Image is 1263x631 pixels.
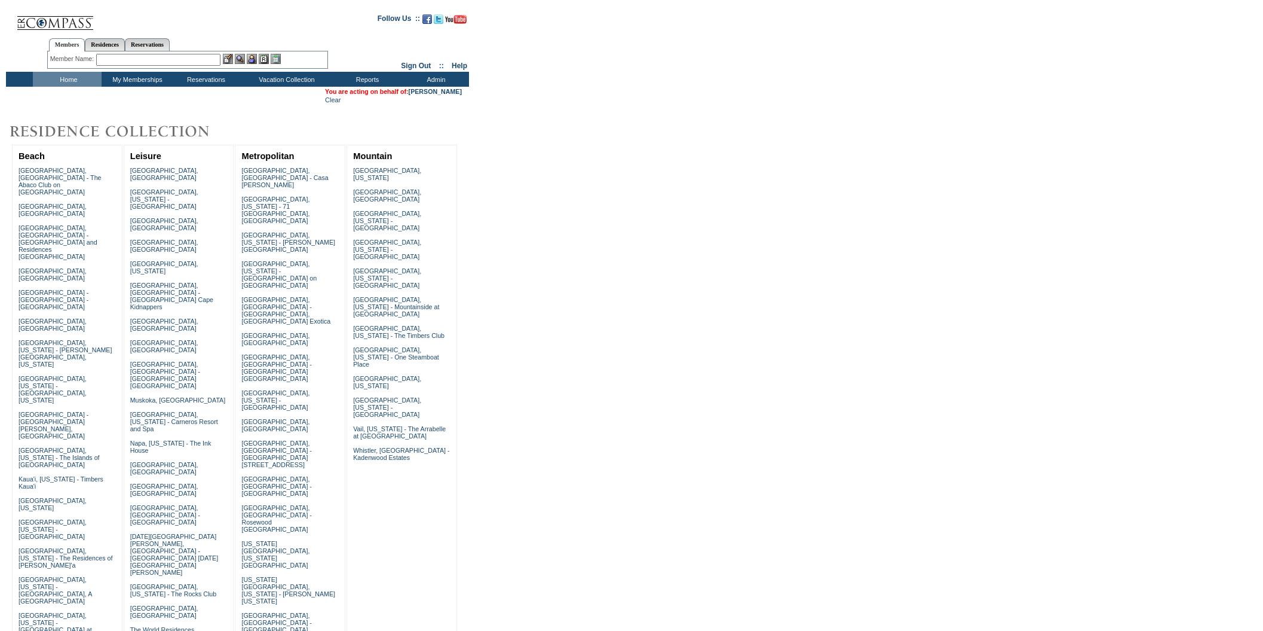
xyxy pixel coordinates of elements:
a: [US_STATE][GEOGRAPHIC_DATA], [US_STATE][GEOGRAPHIC_DATA] [241,540,309,569]
a: [GEOGRAPHIC_DATA], [GEOGRAPHIC_DATA] - [GEOGRAPHIC_DATA] Cape Kidnappers [130,282,213,310]
a: Follow us on Twitter [434,18,443,25]
td: Vacation Collection [239,72,332,87]
a: [GEOGRAPHIC_DATA], [GEOGRAPHIC_DATA] - The Abaco Club on [GEOGRAPHIC_DATA] [19,167,102,196]
a: [GEOGRAPHIC_DATA], [GEOGRAPHIC_DATA] [241,332,309,346]
a: [GEOGRAPHIC_DATA], [US_STATE] - The Islands of [GEOGRAPHIC_DATA] [19,447,100,468]
td: Home [33,72,102,87]
a: [GEOGRAPHIC_DATA] - [GEOGRAPHIC_DATA] - [GEOGRAPHIC_DATA] [19,289,88,310]
a: [GEOGRAPHIC_DATA], [GEOGRAPHIC_DATA] - [GEOGRAPHIC_DATA] and Residences [GEOGRAPHIC_DATA] [19,224,97,260]
a: [GEOGRAPHIC_DATA], [GEOGRAPHIC_DATA] [19,203,87,217]
a: [PERSON_NAME] [409,88,462,95]
a: [GEOGRAPHIC_DATA], [GEOGRAPHIC_DATA] [130,167,198,181]
img: View [235,54,245,64]
a: [GEOGRAPHIC_DATA], [GEOGRAPHIC_DATA] - [GEOGRAPHIC_DATA], [GEOGRAPHIC_DATA] Exotica [241,296,330,325]
a: Muskoka, [GEOGRAPHIC_DATA] [130,397,225,404]
td: My Memberships [102,72,170,87]
a: [GEOGRAPHIC_DATA], [GEOGRAPHIC_DATA] [19,267,87,282]
a: Leisure [130,151,161,161]
a: Subscribe to our YouTube Channel [445,18,467,25]
a: [GEOGRAPHIC_DATA], [GEOGRAPHIC_DATA] [130,339,198,353]
a: [GEOGRAPHIC_DATA], [US_STATE] - [GEOGRAPHIC_DATA] [353,210,421,231]
img: Impersonate [247,54,257,64]
a: [GEOGRAPHIC_DATA], [US_STATE] - [PERSON_NAME][GEOGRAPHIC_DATA], [US_STATE] [19,339,112,368]
img: Become our fan on Facebook [422,14,432,24]
a: [GEOGRAPHIC_DATA], [GEOGRAPHIC_DATA] [353,188,421,203]
td: Admin [400,72,469,87]
a: [GEOGRAPHIC_DATA], [US_STATE] - [GEOGRAPHIC_DATA] [353,267,421,289]
a: [GEOGRAPHIC_DATA], [US_STATE] - [GEOGRAPHIC_DATA] [353,239,421,260]
a: Become our fan on Facebook [422,18,432,25]
a: Residences [85,38,125,51]
a: [GEOGRAPHIC_DATA], [GEOGRAPHIC_DATA] [130,217,198,231]
a: [GEOGRAPHIC_DATA], [GEOGRAPHIC_DATA] - [GEOGRAPHIC_DATA] [241,475,311,497]
a: [GEOGRAPHIC_DATA], [US_STATE] - Mountainside at [GEOGRAPHIC_DATA] [353,296,439,318]
img: Destinations by Exclusive Resorts [6,120,239,144]
a: [GEOGRAPHIC_DATA], [GEOGRAPHIC_DATA] [130,483,198,497]
a: [GEOGRAPHIC_DATA], [US_STATE] [130,260,198,275]
a: [GEOGRAPHIC_DATA] - [GEOGRAPHIC_DATA][PERSON_NAME], [GEOGRAPHIC_DATA] [19,411,88,440]
a: [GEOGRAPHIC_DATA], [US_STATE] - [GEOGRAPHIC_DATA] [353,397,421,418]
a: Members [49,38,85,51]
a: [GEOGRAPHIC_DATA], [US_STATE] [19,497,87,511]
a: [GEOGRAPHIC_DATA], [US_STATE] - One Steamboat Place [353,346,439,368]
a: Reservations [125,38,170,51]
a: Beach [19,151,45,161]
a: [GEOGRAPHIC_DATA], [US_STATE] [353,167,421,181]
img: i.gif [6,18,16,19]
a: [GEOGRAPHIC_DATA], [US_STATE] - [PERSON_NAME][GEOGRAPHIC_DATA] [241,231,335,253]
a: Sign Out [401,62,431,70]
a: Napa, [US_STATE] - The Ink House [130,440,211,454]
a: [GEOGRAPHIC_DATA], [US_STATE] - [GEOGRAPHIC_DATA] [19,519,87,540]
a: [GEOGRAPHIC_DATA], [US_STATE] - [GEOGRAPHIC_DATA] [241,389,309,411]
a: [GEOGRAPHIC_DATA], [US_STATE] - 71 [GEOGRAPHIC_DATA], [GEOGRAPHIC_DATA] [241,196,309,224]
a: [GEOGRAPHIC_DATA], [GEOGRAPHIC_DATA] [130,239,198,253]
a: [GEOGRAPHIC_DATA], [GEOGRAPHIC_DATA] - [GEOGRAPHIC_DATA] [130,504,200,526]
span: You are acting on behalf of: [325,88,462,95]
td: Reports [332,72,400,87]
img: Reservations [259,54,269,64]
span: :: [439,62,444,70]
a: [GEOGRAPHIC_DATA], [GEOGRAPHIC_DATA] - [GEOGRAPHIC_DATA] [GEOGRAPHIC_DATA] [241,353,311,382]
a: Metropolitan [241,151,294,161]
a: Help [452,62,467,70]
a: [GEOGRAPHIC_DATA], [US_STATE] - [GEOGRAPHIC_DATA], A [GEOGRAPHIC_DATA] [19,576,92,605]
a: [GEOGRAPHIC_DATA], [GEOGRAPHIC_DATA] - Rosewood [GEOGRAPHIC_DATA] [241,504,311,533]
a: Mountain [353,151,392,161]
a: [GEOGRAPHIC_DATA], [GEOGRAPHIC_DATA] [19,318,87,332]
a: [US_STATE][GEOGRAPHIC_DATA], [US_STATE] - [PERSON_NAME] [US_STATE] [241,576,335,605]
a: [GEOGRAPHIC_DATA], [GEOGRAPHIC_DATA] [130,461,198,475]
img: b_calculator.gif [271,54,281,64]
a: [GEOGRAPHIC_DATA], [US_STATE] - [GEOGRAPHIC_DATA] [130,188,198,210]
img: Follow us on Twitter [434,14,443,24]
img: b_edit.gif [223,54,233,64]
a: [DATE][GEOGRAPHIC_DATA][PERSON_NAME], [GEOGRAPHIC_DATA] - [GEOGRAPHIC_DATA] [DATE][GEOGRAPHIC_DAT... [130,533,218,576]
a: [GEOGRAPHIC_DATA], [US_STATE] - The Timbers Club [353,325,444,339]
a: [GEOGRAPHIC_DATA], [US_STATE] - Carneros Resort and Spa [130,411,218,432]
a: [GEOGRAPHIC_DATA], [GEOGRAPHIC_DATA] - [GEOGRAPHIC_DATA] [GEOGRAPHIC_DATA] [130,361,200,389]
a: [GEOGRAPHIC_DATA], [GEOGRAPHIC_DATA] [130,318,198,332]
a: [GEOGRAPHIC_DATA], [US_STATE] - The Residences of [PERSON_NAME]'a [19,547,113,569]
img: Compass Home [16,6,94,31]
a: Vail, [US_STATE] - The Arrabelle at [GEOGRAPHIC_DATA] [353,425,446,440]
a: [GEOGRAPHIC_DATA], [GEOGRAPHIC_DATA] [241,418,309,432]
a: [GEOGRAPHIC_DATA], [US_STATE] - [GEOGRAPHIC_DATA] on [GEOGRAPHIC_DATA] [241,260,317,289]
a: [GEOGRAPHIC_DATA], [GEOGRAPHIC_DATA] - Casa [PERSON_NAME] [241,167,328,188]
a: Clear [325,96,341,103]
a: [GEOGRAPHIC_DATA], [US_STATE] - The Rocks Club [130,583,217,598]
a: [GEOGRAPHIC_DATA], [US_STATE] [353,375,421,389]
img: Subscribe to our YouTube Channel [445,15,467,24]
a: Kaua'i, [US_STATE] - Timbers Kaua'i [19,475,103,490]
a: [GEOGRAPHIC_DATA], [GEOGRAPHIC_DATA] - [GEOGRAPHIC_DATA][STREET_ADDRESS] [241,440,311,468]
a: Whistler, [GEOGRAPHIC_DATA] - Kadenwood Estates [353,447,449,461]
td: Reservations [170,72,239,87]
td: Follow Us :: [378,13,420,28]
a: [GEOGRAPHIC_DATA], [GEOGRAPHIC_DATA] [130,605,198,619]
a: [GEOGRAPHIC_DATA], [US_STATE] - [GEOGRAPHIC_DATA], [US_STATE] [19,375,87,404]
div: Member Name: [50,54,96,64]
